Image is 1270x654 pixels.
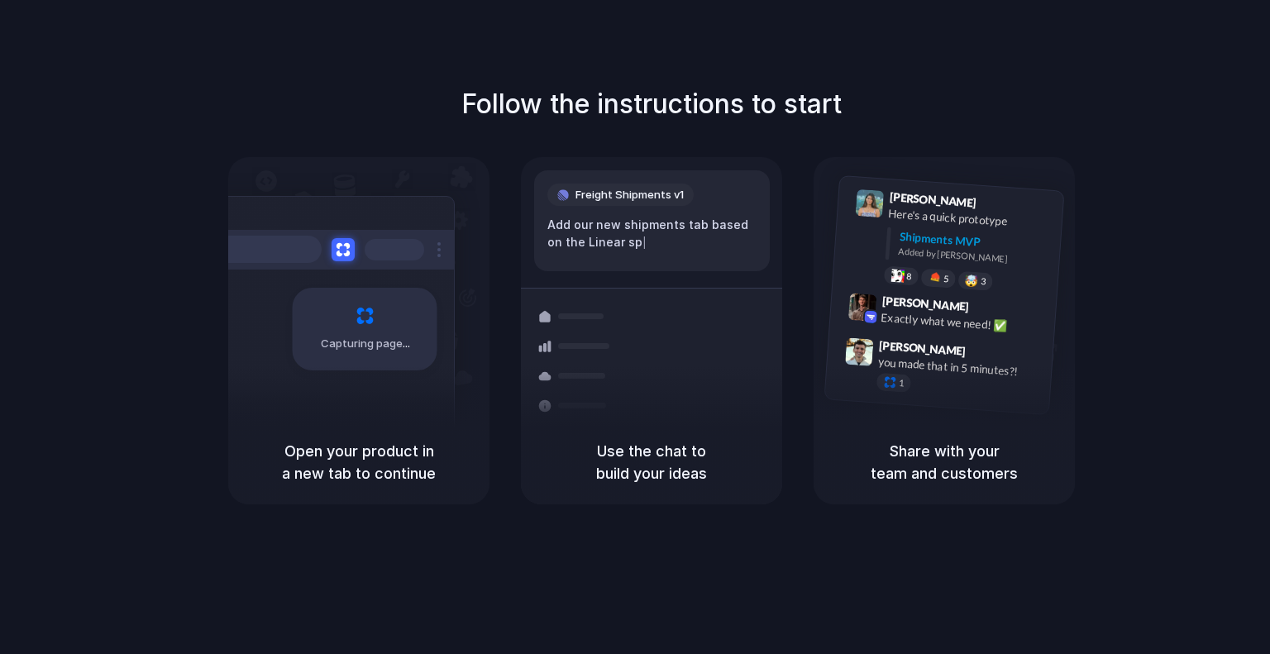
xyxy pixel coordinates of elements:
[877,353,1043,381] div: you made that in 5 minutes?!
[899,228,1052,255] div: Shipments MVP
[833,440,1055,485] h5: Share with your team and customers
[575,187,684,203] span: Freight Shipments v1
[461,84,842,124] h1: Follow the instructions to start
[974,299,1008,319] span: 9:42 AM
[943,274,949,284] span: 5
[965,274,979,287] div: 🤯
[888,205,1053,233] div: Here's a quick prototype
[879,337,967,360] span: [PERSON_NAME]
[899,379,905,388] span: 1
[971,344,1005,364] span: 9:47 AM
[898,245,1050,269] div: Added by [PERSON_NAME]
[906,272,912,281] span: 8
[541,440,762,485] h5: Use the chat to build your ideas
[248,440,470,485] h5: Open your product in a new tab to continue
[547,216,757,251] div: Add our new shipments tab based on the Linear sp
[981,196,1015,216] span: 9:41 AM
[642,236,647,249] span: |
[881,308,1046,337] div: Exactly what we need! ✅
[881,292,969,316] span: [PERSON_NAME]
[981,277,986,286] span: 3
[321,336,413,352] span: Capturing page
[889,188,976,212] span: [PERSON_NAME]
